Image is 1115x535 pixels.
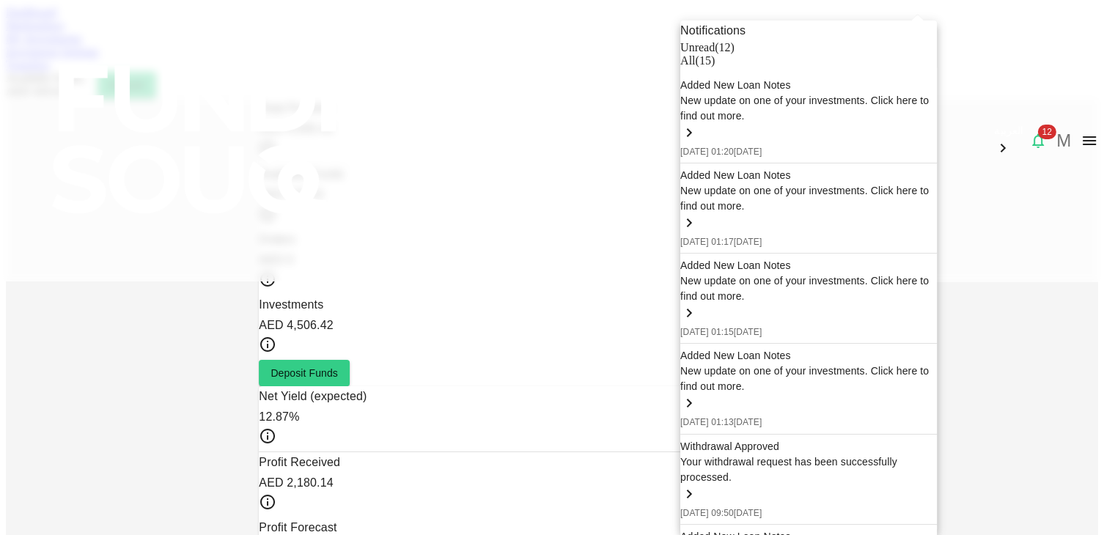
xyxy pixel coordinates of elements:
[680,78,937,93] div: Added New Loan Notes
[734,508,762,518] span: [DATE]
[695,54,715,67] span: ( 15 )
[680,417,734,427] span: [DATE] 01:13
[680,237,734,247] span: [DATE] 01:17
[680,454,937,485] div: Your withdrawal request has been successfully processed.
[734,237,762,247] span: [DATE]
[680,273,937,304] div: New update on one of your investments. Click here to find out more.
[680,364,937,394] div: New update on one of your investments. Click here to find out more.
[680,348,937,364] div: Added New Loan Notes
[680,258,937,273] div: Added New Loan Notes
[680,508,734,518] span: [DATE] 09:50
[734,417,762,427] span: [DATE]
[680,183,937,214] div: New update on one of your investments. Click here to find out more.
[680,93,937,124] div: New update on one of your investments. Click here to find out more.
[734,327,762,337] span: [DATE]
[715,41,735,53] span: ( 12 )
[680,168,937,183] div: Added New Loan Notes
[680,147,734,157] span: [DATE] 01:20
[680,24,746,37] span: Notifications
[680,54,695,67] span: All
[680,327,734,337] span: [DATE] 01:15
[680,41,715,53] span: Unread
[734,147,762,157] span: [DATE]
[680,439,937,454] div: Withdrawal Approved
